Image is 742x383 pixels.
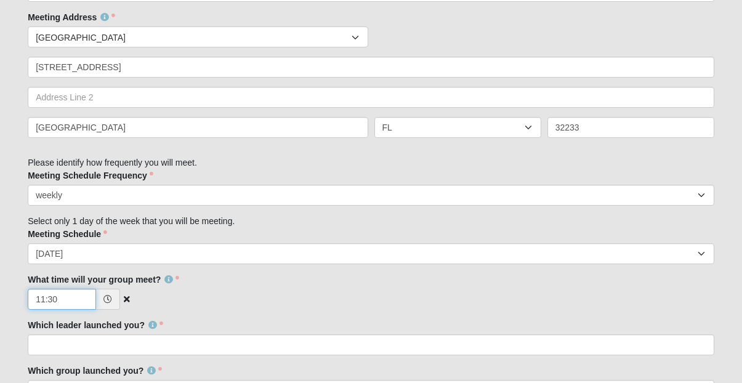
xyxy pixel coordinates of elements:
[28,11,115,23] label: Meeting Address
[28,169,153,182] label: Meeting Schedule Frequency
[28,87,714,108] input: Address Line 2
[28,273,179,286] label: What time will your group meet?
[28,365,162,377] label: Which group launched you?
[28,319,163,331] label: Which leader launched you?
[28,117,368,138] input: City
[547,117,714,138] input: Zip
[28,57,714,78] input: Address Line 1
[28,228,107,240] label: Meeting Schedule
[36,27,351,48] span: [GEOGRAPHIC_DATA]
